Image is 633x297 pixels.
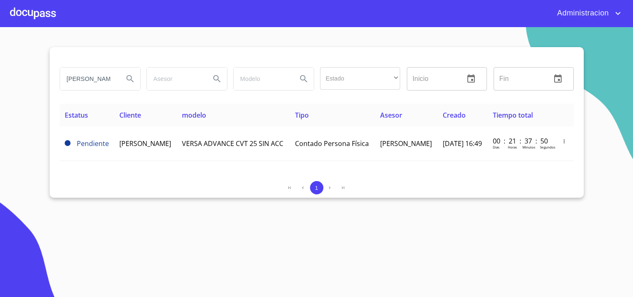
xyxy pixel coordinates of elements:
[443,139,482,148] span: [DATE] 16:49
[234,68,290,90] input: search
[65,111,88,120] span: Estatus
[551,7,613,20] span: Administracion
[119,139,171,148] span: [PERSON_NAME]
[207,69,227,89] button: Search
[380,139,432,148] span: [PERSON_NAME]
[182,139,283,148] span: VERSA ADVANCE CVT 25 SIN ACC
[295,111,309,120] span: Tipo
[310,181,323,194] button: 1
[540,145,555,149] p: Segundos
[120,69,140,89] button: Search
[522,145,535,149] p: Minutos
[65,140,71,146] span: Pendiente
[147,68,204,90] input: search
[493,136,549,146] p: 00 : 21 : 37 : 50
[77,139,109,148] span: Pendiente
[551,7,623,20] button: account of current user
[294,69,314,89] button: Search
[315,185,318,191] span: 1
[493,145,499,149] p: Dias
[320,67,400,90] div: ​
[119,111,141,120] span: Cliente
[380,111,402,120] span: Asesor
[443,111,466,120] span: Creado
[508,145,517,149] p: Horas
[182,111,206,120] span: modelo
[295,139,369,148] span: Contado Persona Física
[493,111,533,120] span: Tiempo total
[60,68,117,90] input: search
